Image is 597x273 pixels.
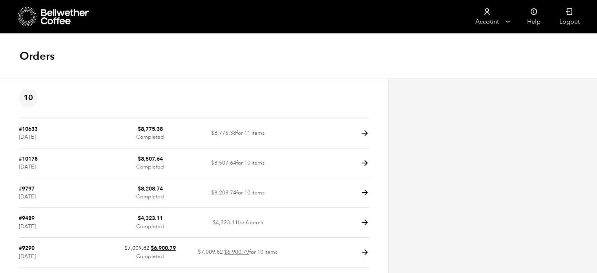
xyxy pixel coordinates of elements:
span: $ [211,159,214,167]
span: 10 [19,88,38,107]
time: [DATE] [19,163,36,170]
td: Completed [106,208,194,238]
span: $ [138,155,141,163]
span: $ [138,185,141,192]
a: #9797 [19,185,35,192]
td: for 10 items [194,148,281,178]
h1: Orders [20,49,55,63]
td: for 11 items [194,119,281,148]
del: $7,009.82 [198,248,223,256]
bdi: 6,900.79 [151,244,176,252]
td: for 10 items [194,178,281,208]
span: $ [224,248,227,256]
time: [DATE] [19,193,36,200]
bdi: 8,507.64 [138,155,163,163]
td: Completed [106,238,194,268]
bdi: 8,775.38 [138,125,163,133]
time: [DATE] [19,133,36,141]
td: for 10 items [194,238,281,268]
bdi: 8,208.74 [138,185,163,192]
td: Completed [106,148,194,178]
a: #10633 [19,125,38,133]
a: #10178 [19,155,38,163]
time: [DATE] [19,223,36,230]
a: #9290 [19,244,35,252]
a: #9489 [19,214,35,222]
td: for 6 items [194,208,281,238]
span: $ [211,129,214,137]
span: 8,208.74 [211,189,236,196]
span: $ [138,214,141,222]
td: Completed [106,178,194,208]
span: $ [138,125,141,133]
span: $ [213,219,216,226]
bdi: 4,323.11 [138,214,163,222]
span: $ [151,244,154,252]
td: Completed [106,119,194,148]
del: $7,009.82 [124,244,150,252]
span: 8,507.64 [211,159,236,167]
span: 8,775.38 [211,129,236,137]
span: 4,323.11 [213,219,238,226]
time: [DATE] [19,253,36,260]
span: $ [211,189,214,196]
span: 6,900.79 [224,248,249,256]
